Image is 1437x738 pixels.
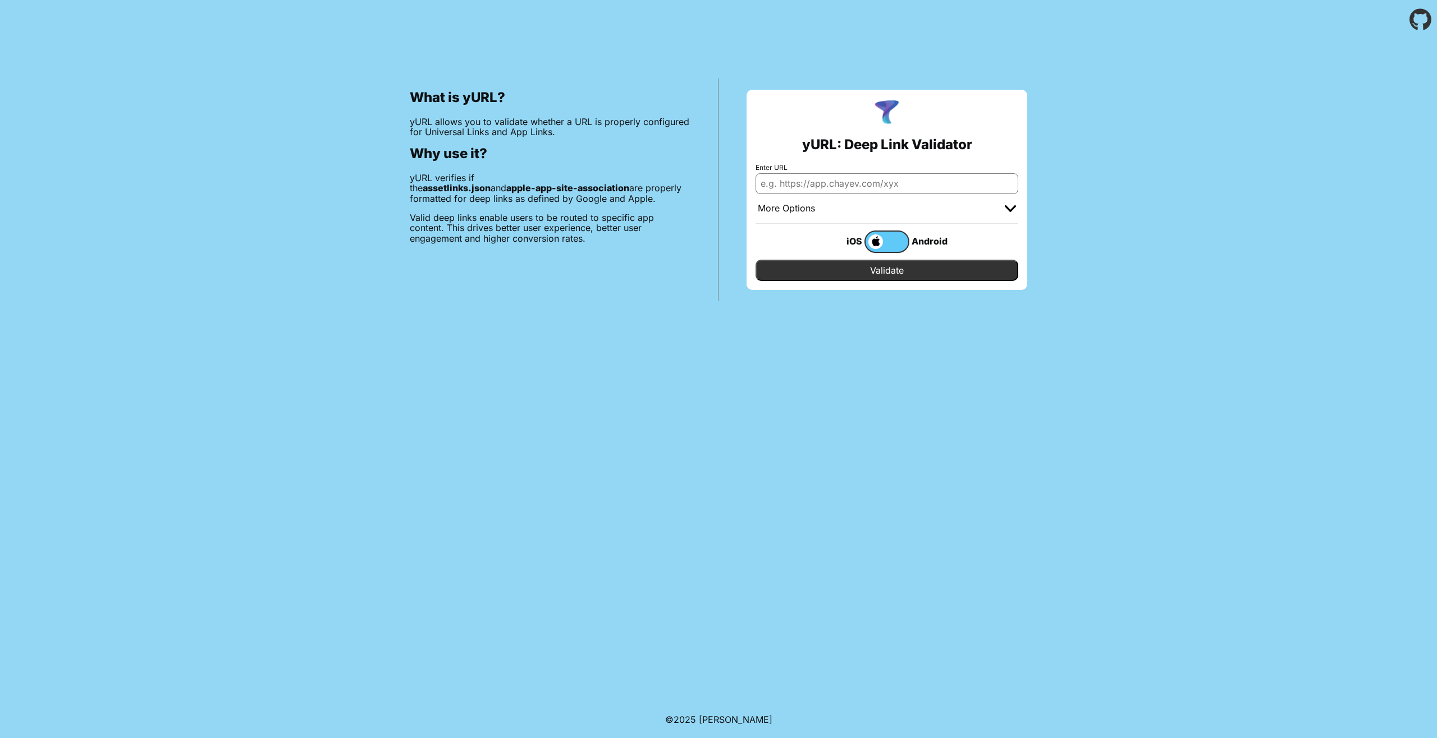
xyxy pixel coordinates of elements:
input: e.g. https://app.chayev.com/xyx [756,173,1018,193]
b: apple-app-site-association [506,182,629,193]
p: Valid deep links enable users to be routed to specific app content. This drives better user exper... [410,213,690,243]
img: chevron [1005,205,1016,212]
img: yURL Logo [872,99,901,128]
footer: © [665,701,772,738]
h2: yURL: Deep Link Validator [802,137,972,153]
p: yURL allows you to validate whether a URL is properly configured for Universal Links and App Links. [410,117,690,137]
h2: Why use it? [410,146,690,162]
input: Validate [756,260,1018,281]
p: yURL verifies if the and are properly formatted for deep links as defined by Google and Apple. [410,173,690,204]
h2: What is yURL? [410,90,690,105]
label: Enter URL [756,164,1018,172]
b: assetlinks.json [423,182,491,193]
div: More Options [758,203,815,214]
div: iOS [820,234,864,248]
div: Android [909,234,954,248]
a: Michael Ibragimchayev's Personal Site [699,714,772,725]
span: 2025 [674,714,696,725]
